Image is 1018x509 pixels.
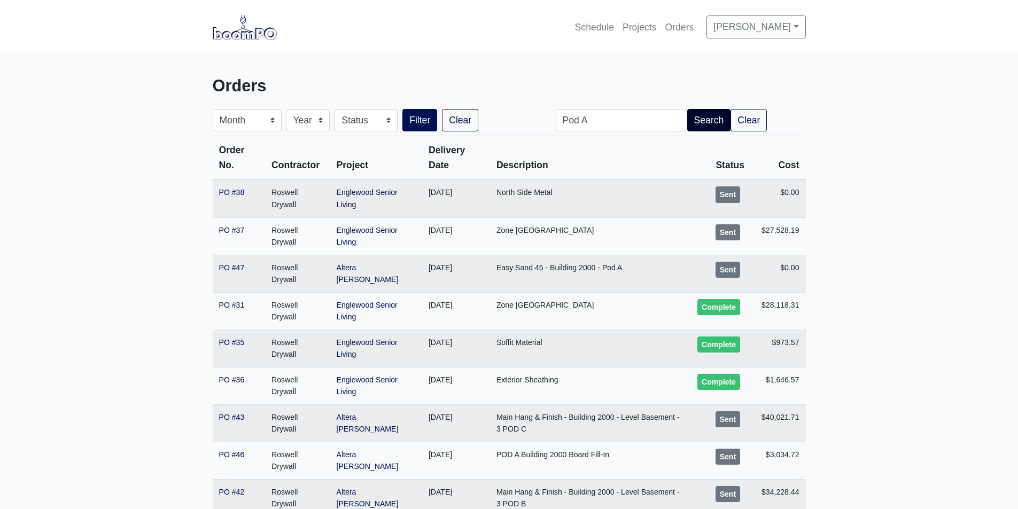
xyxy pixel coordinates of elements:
[265,367,330,404] td: Roswell Drywall
[618,15,661,39] a: Projects
[265,179,330,217] td: Roswell Drywall
[219,413,245,421] a: PO #43
[716,449,741,465] div: Sent
[337,263,399,284] a: Altera [PERSON_NAME]
[219,301,245,309] a: PO #31
[751,179,805,217] td: $0.00
[265,404,330,442] td: Roswell Drywall
[265,217,330,255] td: Roswell Drywall
[716,224,741,240] div: Sent
[422,330,490,367] td: [DATE]
[751,404,805,442] td: $40,021.71
[219,375,245,384] a: PO #36
[490,217,691,255] td: Zone [GEOGRAPHIC_DATA]
[716,262,741,278] div: Sent
[330,136,422,180] th: Project
[661,15,698,39] a: Orders
[716,186,741,202] div: Sent
[716,486,741,502] div: Sent
[219,338,245,347] a: PO #35
[687,109,731,131] button: Search
[265,292,330,330] td: Roswell Drywall
[490,404,691,442] td: Main Hang & Finish - Building 2000 - Level Basement - 3 POD C
[751,136,805,180] th: Cost
[490,330,691,367] td: Soffit Material
[422,255,490,292] td: [DATE]
[422,179,490,217] td: [DATE]
[697,336,740,353] div: Complete
[706,15,805,38] a: [PERSON_NAME]
[490,136,691,180] th: Description
[337,450,399,471] a: Altera [PERSON_NAME]
[265,255,330,292] td: Roswell Drywall
[213,136,266,180] th: Order No.
[337,338,398,359] a: Englewood Senior Living
[751,442,805,479] td: $3,034.72
[337,188,398,209] a: Englewood Senior Living
[219,263,245,272] a: PO #47
[697,374,740,390] div: Complete
[219,488,245,496] a: PO #42
[691,136,751,180] th: Status
[422,367,490,404] td: [DATE]
[265,136,330,180] th: Contractor
[337,301,398,322] a: Englewood Senior Living
[219,450,245,459] a: PO #46
[219,188,245,197] a: PO #38
[422,292,490,330] td: [DATE]
[337,375,398,396] a: Englewood Senior Living
[697,299,740,315] div: Complete
[751,217,805,255] td: $27,528.19
[402,109,437,131] button: Filter
[422,136,490,180] th: Delivery Date
[337,226,398,247] a: Englewood Senior Living
[751,367,805,404] td: $1,646.57
[219,226,245,234] a: PO #37
[442,109,478,131] a: Clear
[556,109,687,131] input: Order Description
[716,411,741,427] div: Sent
[265,442,330,479] td: Roswell Drywall
[422,404,490,442] td: [DATE]
[337,413,399,434] a: Altera [PERSON_NAME]
[265,330,330,367] td: Roswell Drywall
[337,488,399,508] a: Altera [PERSON_NAME]
[731,109,767,131] a: Clear
[490,292,691,330] td: Zone [GEOGRAPHIC_DATA]
[490,442,691,479] td: POD A Building 2000 Board Fill-In
[751,292,805,330] td: $28,118.31
[213,15,277,40] img: boomPO
[490,367,691,404] td: Exterior Sheathing
[490,179,691,217] td: North Side Metal
[422,217,490,255] td: [DATE]
[490,255,691,292] td: Easy Sand 45 - Building 2000 - Pod A
[751,255,805,292] td: $0.00
[213,76,501,96] h3: Orders
[422,442,490,479] td: [DATE]
[571,15,618,39] a: Schedule
[751,330,805,367] td: $973.57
